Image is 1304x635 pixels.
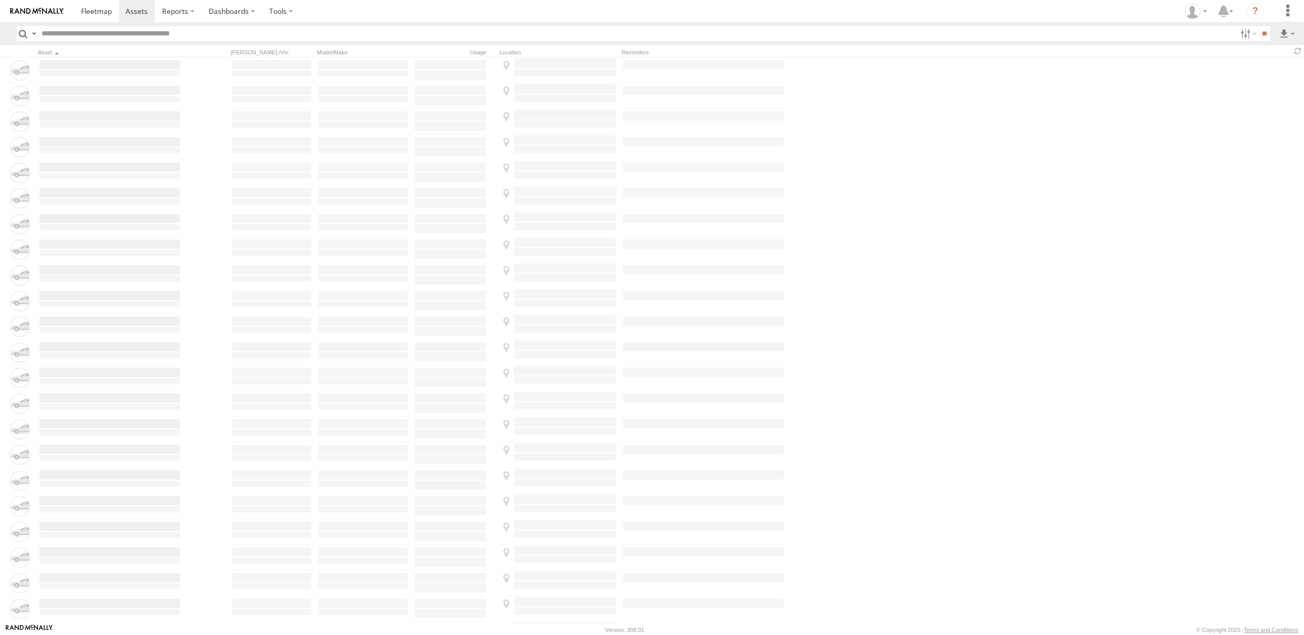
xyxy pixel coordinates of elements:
[1181,4,1211,19] div: Cris Clark
[10,8,64,15] img: rand-logo.svg
[1278,26,1296,41] label: Export results as...
[6,625,53,635] a: Visit our Website
[317,49,409,56] div: Model/Make
[38,49,182,56] div: Click to Sort
[1292,46,1304,56] span: Refresh
[499,49,617,56] div: Location
[1244,627,1298,633] a: Terms and Conditions
[621,49,786,56] div: Reminders
[1196,627,1298,633] div: © Copyright 2025 -
[413,49,495,56] div: Usage
[1236,26,1258,41] label: Search Filter Options
[30,26,38,41] label: Search Query
[231,49,313,56] div: [PERSON_NAME]./Vin
[605,627,644,633] div: Version: 308.01
[1247,3,1263,19] i: ?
